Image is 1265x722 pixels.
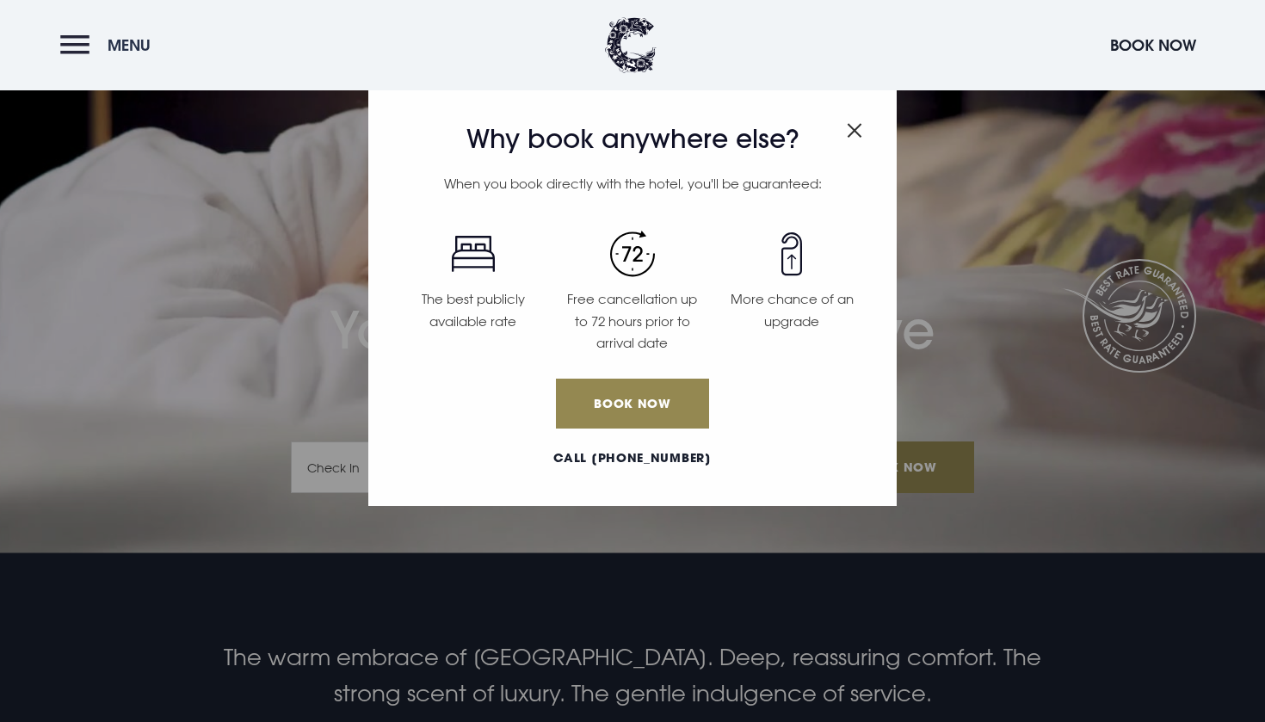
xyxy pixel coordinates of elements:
button: Book Now [1101,27,1205,64]
button: Menu [60,27,159,64]
p: More chance of an upgrade [723,288,861,332]
img: Clandeboye Lodge [605,17,657,73]
p: Free cancellation up to 72 hours prior to arrival date [563,288,701,355]
p: The best publicly available rate [404,288,542,332]
p: When you book directly with the hotel, you'll be guaranteed: [393,173,871,195]
span: Menu [108,35,151,55]
h3: Why book anywhere else? [393,124,871,155]
a: Call [PHONE_NUMBER] [393,449,871,467]
button: Close modal [847,114,862,141]
a: Book Now [556,379,709,429]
